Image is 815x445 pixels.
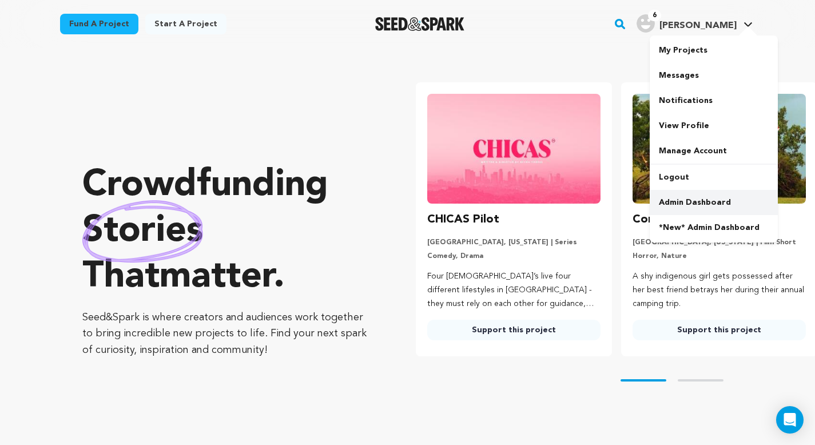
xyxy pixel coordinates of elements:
a: Seed&Spark Homepage [375,17,465,31]
p: A shy indigenous girl gets possessed after her best friend betrays her during their annual campin... [633,270,806,311]
a: Start a project [145,14,226,34]
img: Seed&Spark Logo Dark Mode [375,17,465,31]
p: Crowdfunding that . [82,163,370,300]
a: Fund a project [60,14,138,34]
a: My Projects [650,38,778,63]
a: Support this project [427,320,601,340]
a: Admin Dashboard [650,190,778,215]
a: Manage Account [650,138,778,164]
img: user.png [637,14,655,33]
p: Four [DEMOGRAPHIC_DATA]’s live four different lifestyles in [GEOGRAPHIC_DATA] - they must rely on... [427,270,601,311]
h3: Coming of Rage [633,210,721,229]
a: Mike M.'s Profile [634,12,755,33]
span: matter [160,259,273,296]
h3: CHICAS Pilot [427,210,499,229]
img: CHICAS Pilot image [427,94,601,204]
a: *New* Admin Dashboard [650,215,778,240]
a: Logout [650,165,778,190]
div: Mike M.'s Profile [637,14,737,33]
a: Support this project [633,320,806,340]
div: Open Intercom Messenger [776,406,804,434]
p: Comedy, Drama [427,252,601,261]
span: [PERSON_NAME] [659,21,737,30]
a: Notifications [650,88,778,113]
img: Coming of Rage image [633,94,806,204]
span: 6 [648,10,661,21]
p: [GEOGRAPHIC_DATA], [US_STATE] | Film Short [633,238,806,247]
p: Horror, Nature [633,252,806,261]
img: hand sketched image [82,200,203,263]
a: Messages [650,63,778,88]
a: View Profile [650,113,778,138]
span: Mike M.'s Profile [634,12,755,36]
p: [GEOGRAPHIC_DATA], [US_STATE] | Series [427,238,601,247]
p: Seed&Spark is where creators and audiences work together to bring incredible new projects to life... [82,309,370,359]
